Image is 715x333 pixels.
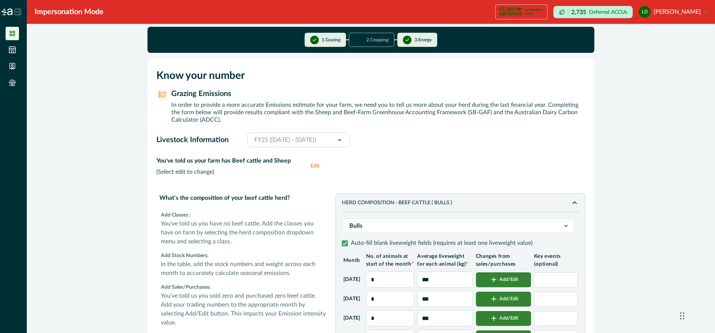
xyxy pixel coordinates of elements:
p: ( Select edit to change ) [156,168,305,176]
p: Key events (optional) [534,253,578,268]
p: No. of animals at start of the month [366,253,414,268]
button: Add/Edit [476,292,531,307]
img: Logo [1,9,13,15]
p: [DATE] [343,276,360,284]
p: Livestock Information [156,135,229,144]
img: certification logo [499,6,522,18]
p: Changes from sales/purchases [476,253,531,268]
p: Independent Audit [525,8,544,16]
p: Deferred ACCUs [589,9,627,15]
p: Month [343,257,363,265]
p: You've told us your farm has Beef cattle and Sheep [156,156,305,165]
p: You’ve told us you sold zero and purchased zero beef cattle. Add your trading numbers to the appr... [161,291,327,327]
p: Auto-fill blank liveweight fields (requires at least one liveweight value) [351,240,533,247]
p: Add Stock Numbers: [161,252,327,260]
div: Impersonation Mode [35,6,104,17]
iframe: Chat Widget [678,297,715,333]
button: Add/Edit [476,272,531,287]
p: In order to provide a more accurate Emissions estimate for your farm, we need you to tell us more... [171,101,585,124]
button: HERD COMPOSITION - Beef cattle ( Bulls ) [342,198,579,207]
button: 3.Energy [397,33,437,47]
p: What’s the composition of your beef cattle herd? [156,190,330,205]
p: Grazing Emissions [171,89,231,98]
button: 1.Grazing [305,33,346,47]
p: Know your number [156,68,585,83]
p: HERD COMPOSITION - Beef cattle ( Bulls ) [342,200,570,206]
p: [DATE] [343,314,360,322]
p: 2,735 [571,9,586,15]
button: Add/Edit [476,311,531,326]
p: Average liveweight for each animal (kg) [417,253,473,268]
p: Add Classes : [161,211,327,219]
p: You've told us you have no beef cattle. Add the classes you have on farm by selecting the herd co... [161,219,327,246]
div: Drag [680,305,684,327]
p: In the table, add the stock numbers and weight across each month to accurately calculate seasonal... [161,260,327,278]
button: 2.Cropping [349,33,394,47]
p: [DATE] [343,295,360,303]
button: leonie doran[PERSON_NAME] [639,3,708,21]
button: Edit [311,156,325,176]
p: Add Sales/Purchases: [161,284,327,291]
